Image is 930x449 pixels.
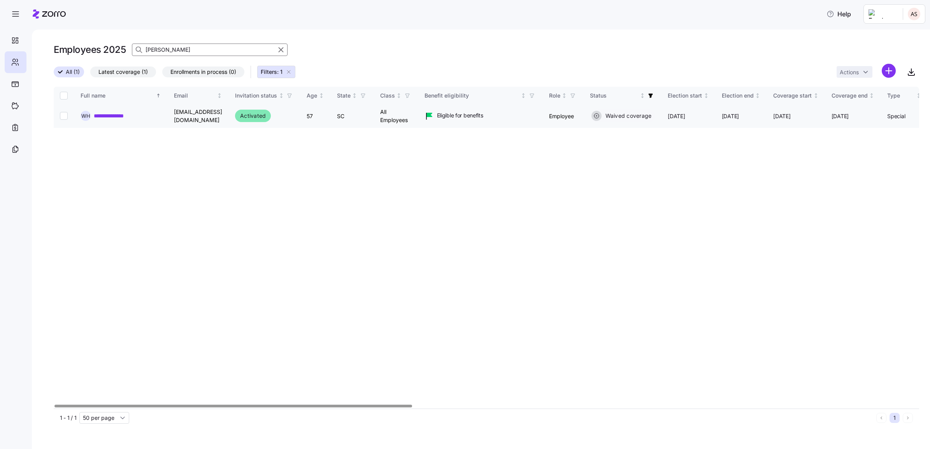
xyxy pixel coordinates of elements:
div: Election end [722,91,754,100]
span: Activated [240,111,266,121]
th: EmailNot sorted [168,87,229,105]
th: Coverage endNot sorted [825,87,881,105]
div: Not sorted [352,93,357,98]
button: Help [820,6,857,22]
span: Waived coverage [603,112,652,120]
th: Election endNot sorted [716,87,767,105]
div: Not sorted [813,93,819,98]
span: Eligible for benefits [437,112,483,119]
th: Coverage startNot sorted [767,87,825,105]
span: Help [826,9,851,19]
div: Not sorted [217,93,222,98]
div: Class [380,91,395,100]
td: 57 [300,105,331,128]
div: Not sorted [521,93,526,98]
div: Age [307,91,317,100]
span: Filters: 1 [261,68,283,76]
div: Coverage end [832,91,868,100]
th: RoleNot sorted [543,87,584,105]
div: Full name [81,91,154,100]
span: [DATE] [722,112,739,120]
th: ClassNot sorted [374,87,418,105]
span: 1 - 1 / 1 [60,414,76,422]
span: Actions [840,70,859,75]
svg: add icon [882,64,896,78]
div: Not sorted [869,93,874,98]
th: AgeNot sorted [300,87,331,105]
div: Role [549,91,560,100]
div: Sorted ascending [156,93,161,98]
div: Not sorted [562,93,567,98]
button: Next page [903,413,913,423]
div: Not sorted [396,93,402,98]
div: Not sorted [640,93,645,98]
button: 1 [890,413,900,423]
div: Not sorted [319,93,324,98]
img: Employer logo [869,9,897,19]
button: Previous page [876,413,886,423]
div: Email [174,91,216,100]
span: Special [887,112,905,120]
td: Employee [543,105,584,128]
span: All (1) [66,67,80,77]
img: 9c19ce4635c6dd4ff600ad4722aa7a00 [908,8,920,20]
th: Full nameSorted ascending [74,87,168,105]
div: Not sorted [279,93,284,98]
th: Benefit eligibilityNot sorted [418,87,543,105]
div: Invitation status [235,91,277,100]
td: All Employees [374,105,418,128]
td: [EMAIL_ADDRESS][DOMAIN_NAME] [168,105,229,128]
span: [DATE] [832,112,849,120]
button: Actions [837,66,872,78]
h1: Employees 2025 [54,44,126,56]
input: Select all records [60,92,68,100]
button: Filters: 1 [257,66,295,78]
th: StatusNot sorted [584,87,662,105]
input: Search Employees [132,44,288,56]
span: Latest coverage (1) [98,67,148,77]
th: StateNot sorted [331,87,374,105]
span: W H [81,114,90,119]
div: Not sorted [704,93,709,98]
div: Not sorted [755,93,760,98]
span: [DATE] [773,112,790,120]
div: Status [590,91,639,100]
div: Benefit eligibility [425,91,519,100]
td: SC [331,105,374,128]
div: Not sorted [916,93,921,98]
th: Invitation statusNot sorted [229,87,300,105]
div: Election start [668,91,702,100]
div: Type [887,91,914,100]
input: Select record 1 [60,112,68,120]
span: [DATE] [668,112,685,120]
div: State [337,91,351,100]
span: Enrollments in process (0) [170,67,236,77]
th: Election startNot sorted [662,87,716,105]
div: Coverage start [773,91,812,100]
